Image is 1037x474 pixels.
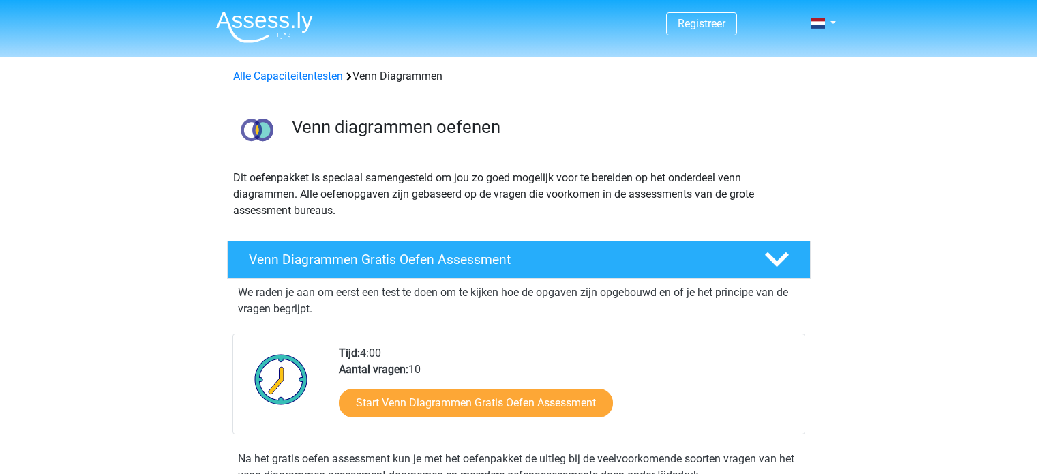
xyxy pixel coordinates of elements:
img: Assessly [216,11,313,43]
a: Venn Diagrammen Gratis Oefen Assessment [222,241,816,279]
b: Tijd: [339,346,360,359]
a: Start Venn Diagrammen Gratis Oefen Assessment [339,389,613,417]
h3: Venn diagrammen oefenen [292,117,800,138]
a: Alle Capaciteitentesten [233,70,343,83]
img: Klok [247,345,316,413]
b: Aantal vragen: [339,363,408,376]
h4: Venn Diagrammen Gratis Oefen Assessment [249,252,742,267]
p: Dit oefenpakket is speciaal samengesteld om jou zo goed mogelijk voor te bereiden op het onderdee... [233,170,805,219]
img: venn diagrammen [228,101,286,159]
div: Venn Diagrammen [228,68,810,85]
p: We raden je aan om eerst een test te doen om te kijken hoe de opgaven zijn opgebouwd en of je het... [238,284,800,317]
a: Registreer [678,17,725,30]
div: 4:00 10 [329,345,804,434]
